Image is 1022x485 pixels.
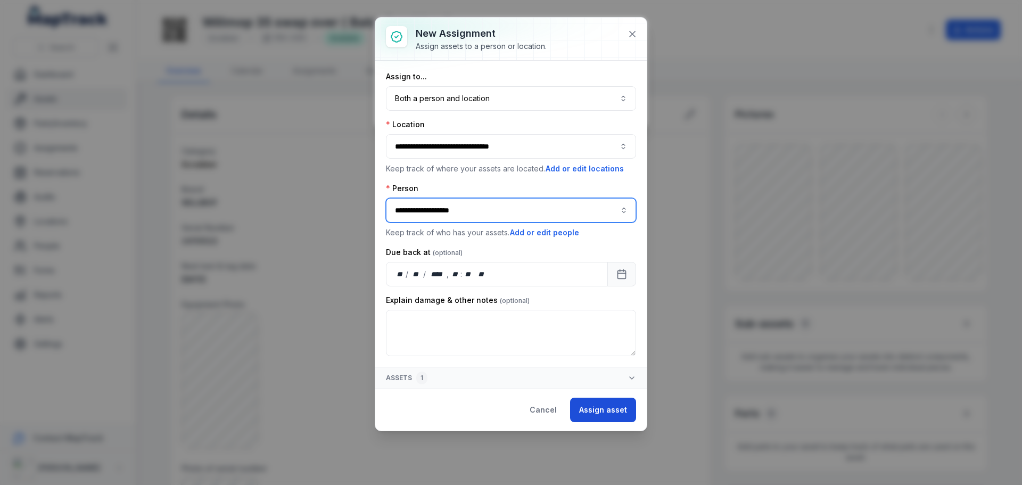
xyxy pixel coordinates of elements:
[386,163,636,175] p: Keep track of where your assets are located.
[386,295,530,306] label: Explain damage & other notes
[416,41,547,52] div: Assign assets to a person or location.
[545,163,624,175] button: Add or edit locations
[406,269,409,280] div: /
[427,269,447,280] div: year,
[386,183,418,194] label: Person
[450,269,460,280] div: hour,
[416,26,547,41] h3: New assignment
[386,227,636,239] p: Keep track of who has your assets.
[386,86,636,111] button: Both a person and location
[447,269,450,280] div: ,
[509,227,580,239] button: Add or edit people
[423,269,427,280] div: /
[463,269,474,280] div: minute,
[460,269,463,280] div: :
[521,398,566,422] button: Cancel
[386,119,425,130] label: Location
[416,372,427,384] div: 1
[375,367,647,389] button: Assets1
[607,262,636,286] button: Calendar
[476,269,488,280] div: am/pm,
[395,269,406,280] div: day,
[386,71,427,82] label: Assign to...
[570,398,636,422] button: Assign asset
[386,198,636,223] input: assignment-add:person-label
[386,247,463,258] label: Due back at
[409,269,424,280] div: month,
[386,372,427,384] span: Assets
